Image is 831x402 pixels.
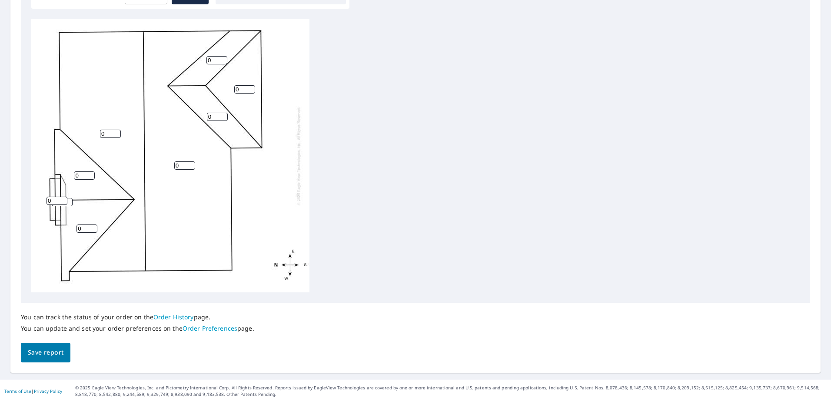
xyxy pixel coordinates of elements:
[28,347,63,358] span: Save report
[34,388,62,394] a: Privacy Policy
[21,343,70,362] button: Save report
[183,324,237,332] a: Order Preferences
[4,388,31,394] a: Terms of Use
[21,313,254,321] p: You can track the status of your order on the page.
[153,313,194,321] a: Order History
[75,385,827,398] p: © 2025 Eagle View Technologies, Inc. and Pictometry International Corp. All Rights Reserved. Repo...
[4,389,62,394] p: |
[21,325,254,332] p: You can update and set your order preferences on the page.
